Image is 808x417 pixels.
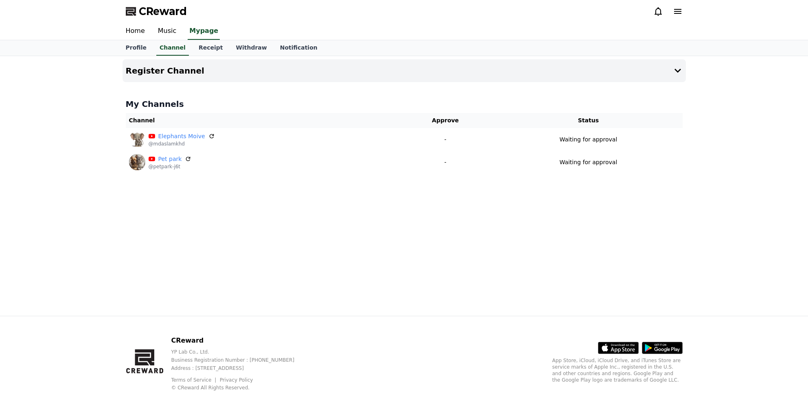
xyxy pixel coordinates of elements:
[119,40,153,56] a: Profile
[559,158,617,167] p: Waiting for approval
[171,384,307,391] p: © CReward All Rights Reserved.
[188,23,220,40] a: Mypage
[156,40,189,56] a: Channel
[129,154,145,170] img: Pet park
[400,158,491,167] p: -
[158,155,182,163] a: Pet park
[126,113,397,128] th: Channel
[139,5,187,18] span: CReward
[149,163,192,170] p: @petpark-j6t
[129,131,145,148] img: Elephants Moive
[149,141,215,147] p: @mdaslamkhd
[559,135,617,144] p: Waiting for approval
[220,377,253,383] a: Privacy Policy
[171,357,307,363] p: Business Registration Number : [PHONE_NUMBER]
[126,5,187,18] a: CReward
[119,23,151,40] a: Home
[126,98,683,110] h4: My Channels
[171,336,307,345] p: CReward
[494,113,682,128] th: Status
[151,23,183,40] a: Music
[552,357,683,383] p: App Store, iCloud, iCloud Drive, and iTunes Store are service marks of Apple Inc., registered in ...
[396,113,494,128] th: Approve
[229,40,273,56] a: Withdraw
[126,66,204,75] h4: Register Channel
[123,59,686,82] button: Register Channel
[192,40,230,56] a: Receipt
[171,349,307,355] p: YP Lab Co., Ltd.
[171,377,217,383] a: Terms of Service
[400,135,491,144] p: -
[274,40,324,56] a: Notification
[158,132,205,141] a: Elephants Moive
[171,365,307,371] p: Address : [STREET_ADDRESS]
